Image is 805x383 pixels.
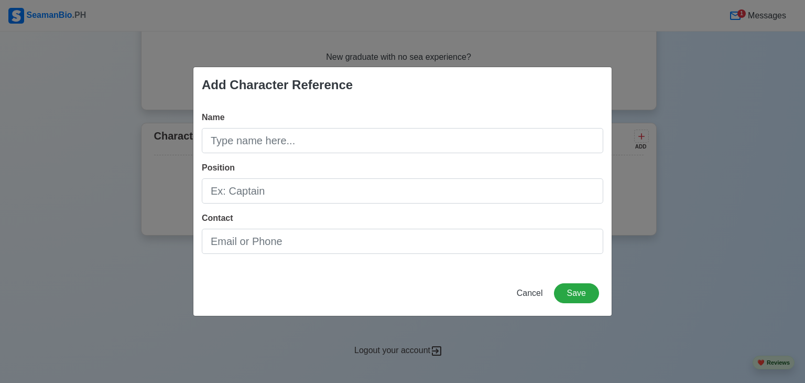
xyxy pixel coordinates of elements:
[202,178,603,204] input: Ex: Captain
[202,214,233,222] span: Contact
[202,113,225,122] span: Name
[202,229,603,254] input: Email or Phone
[202,128,603,153] input: Type name here...
[202,76,353,94] div: Add Character Reference
[517,289,543,297] span: Cancel
[554,283,599,303] button: Save
[510,283,550,303] button: Cancel
[202,163,235,172] span: Position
